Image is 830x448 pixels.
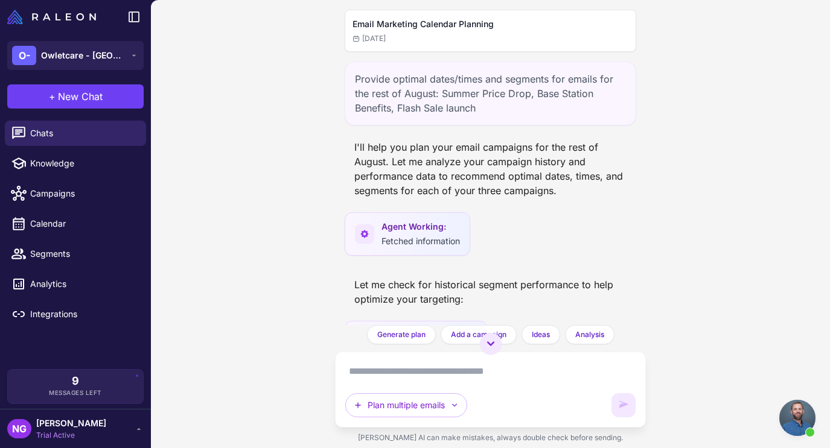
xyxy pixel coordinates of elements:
button: O-Owletcare - [GEOGRAPHIC_DATA] [7,41,144,70]
span: + [49,89,56,104]
span: [PERSON_NAME] [36,417,106,430]
span: Fetched information [381,236,460,246]
span: Analysis [575,329,604,340]
a: Knowledge [5,151,146,176]
a: Campaigns [5,181,146,206]
button: Ideas [522,325,560,344]
span: Messages Left [49,388,102,397]
button: Generate plan [367,325,436,344]
div: Provide optimal dates/times and segments for emails for the rest of August: Summer Price Drop, Ba... [345,62,637,125]
span: Agent Working: [381,220,460,233]
span: Ideas [532,329,550,340]
button: Add a campaign [441,325,517,344]
div: I'll help you plan your email campaigns for the rest of August. Let me analyze your campaign hist... [345,135,637,203]
span: Chats [30,127,136,140]
a: Analytics [5,271,146,297]
div: NG [7,419,31,438]
span: Analytics [30,277,136,291]
span: Generate plan [377,329,426,340]
a: Chats [5,121,146,146]
span: Segments [30,247,136,260]
span: Owletcare - [GEOGRAPHIC_DATA] [41,49,126,62]
div: O- [12,46,36,65]
a: Integrations [5,301,146,327]
a: Calendar [5,211,146,236]
div: Let me check for historical segment performance to help optimize your targeting: [345,273,637,311]
button: Plan multiple emails [345,393,467,417]
a: Segments [5,241,146,267]
button: +New Chat [7,84,144,109]
span: Campaigns [30,187,136,200]
div: [PERSON_NAME] AI can make mistakes, always double check before sending. [335,427,646,448]
span: [DATE] [353,33,386,44]
button: Analysis [565,325,615,344]
span: New Chat [58,89,103,104]
span: Trial Active [36,430,106,441]
h2: Email Marketing Calendar Planning [353,17,629,31]
img: Raleon Logo [7,10,96,24]
span: 9 [72,376,79,386]
a: Open chat [779,400,816,436]
span: Knowledge [30,157,136,170]
span: Integrations [30,308,136,321]
span: Add a campaign [451,329,506,340]
span: Calendar [30,217,136,230]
